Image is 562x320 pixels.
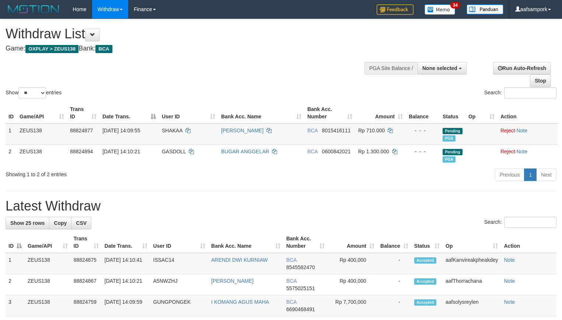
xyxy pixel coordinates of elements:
th: Date Trans.: activate to sort column descending [100,102,159,124]
span: Pending [443,128,462,134]
th: Trans ID: activate to sort column ascending [71,232,102,253]
td: [DATE] 14:09:59 [102,295,150,316]
th: Bank Acc. Name: activate to sort column ascending [208,232,283,253]
td: ISSAC14 [150,253,209,274]
th: User ID: activate to sort column ascending [159,102,218,124]
th: Status: activate to sort column ascending [411,232,443,253]
td: - [377,253,411,274]
th: User ID: activate to sort column ascending [150,232,209,253]
td: [DATE] 14:10:21 [102,274,150,295]
span: BCA [286,299,297,305]
td: Rp 400,000 [328,253,377,274]
th: Game/API: activate to sort column ascending [17,102,67,124]
a: 1 [524,168,537,181]
select: Showentries [18,87,46,98]
th: Op: activate to sort column ascending [465,102,498,124]
td: 2 [6,145,17,166]
td: Rp 400,000 [328,274,377,295]
a: Note [504,278,515,284]
span: Rp 1.300.000 [358,149,389,154]
label: Search: [484,87,556,98]
a: Reject [500,149,515,154]
th: Op: activate to sort column ascending [443,232,501,253]
a: Note [516,128,527,133]
span: 88824894 [70,149,93,154]
th: Amount: activate to sort column ascending [355,102,406,124]
td: 3 [6,295,25,316]
td: · [498,145,558,166]
span: 88824877 [70,128,93,133]
span: Copy 8015416111 to clipboard [322,128,351,133]
a: CSV [71,217,91,229]
th: Bank Acc. Number: activate to sort column ascending [304,102,355,124]
th: Status [440,102,465,124]
td: GUNGPONGEK [150,295,209,316]
td: · [498,124,558,145]
span: SHAKAA [162,128,182,133]
td: 88824759 [71,295,102,316]
a: [PERSON_NAME] [221,128,263,133]
span: Show 25 rows [10,220,45,226]
td: 88824867 [71,274,102,295]
span: Accepted [414,278,436,285]
td: ZEUS138 [17,124,67,145]
span: Pending [443,149,462,155]
th: Bank Acc. Name: activate to sort column ascending [218,102,304,124]
a: Note [516,149,527,154]
a: ARENDI DWI KURNIAW [211,257,268,263]
a: Note [504,257,515,263]
a: Run Auto-Refresh [493,62,551,74]
a: Reject [500,128,515,133]
th: Game/API: activate to sort column ascending [25,232,71,253]
h1: Withdraw List [6,27,367,41]
span: CSV [76,220,87,226]
a: Show 25 rows [6,217,49,229]
span: Accepted [414,299,436,306]
td: 1 [6,124,17,145]
th: Bank Acc. Number: activate to sort column ascending [283,232,328,253]
td: 1 [6,253,25,274]
div: - - - [409,148,437,155]
button: None selected [418,62,467,74]
span: Accepted [414,257,436,264]
div: - - - [409,127,437,134]
td: ZEUS138 [25,253,71,274]
span: Copy 6690468491 to clipboard [286,306,315,312]
img: Feedback.jpg [377,4,413,15]
td: - [377,274,411,295]
td: ZEUS138 [17,145,67,166]
span: Rp 710.000 [358,128,385,133]
img: Button%20Memo.svg [425,4,455,15]
input: Search: [504,217,556,228]
span: BCA [307,149,318,154]
span: BCA [307,128,318,133]
span: BCA [95,45,112,53]
a: [PERSON_NAME] [211,278,254,284]
h1: Latest Withdraw [6,199,556,213]
th: Date Trans.: activate to sort column ascending [102,232,150,253]
span: Marked by aafsolysreylen [443,135,455,142]
h4: Game: Bank: [6,45,367,52]
td: aafThorrachana [443,274,501,295]
span: BCA [286,278,297,284]
th: ID: activate to sort column descending [6,232,25,253]
div: Showing 1 to 2 of 2 entries [6,168,228,178]
img: panduan.png [467,4,503,14]
input: Search: [504,87,556,98]
span: None selected [422,65,457,71]
span: Copy 0600842021 to clipboard [322,149,351,154]
td: ZEUS138 [25,274,71,295]
a: I KOMANG AGUS MAHA [211,299,269,305]
span: OXPLAY > ZEUS138 [25,45,78,53]
span: Marked by aafsolysreylen [443,156,455,163]
th: Amount: activate to sort column ascending [328,232,377,253]
a: Stop [530,74,551,87]
a: Next [536,168,556,181]
th: Action [498,102,558,124]
span: Copy 8545582470 to clipboard [286,264,315,270]
div: PGA Site Balance / [364,62,418,74]
a: Previous [495,168,524,181]
td: A5NWZHJ [150,274,209,295]
td: aafsolysreylen [443,295,501,316]
th: ID [6,102,17,124]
